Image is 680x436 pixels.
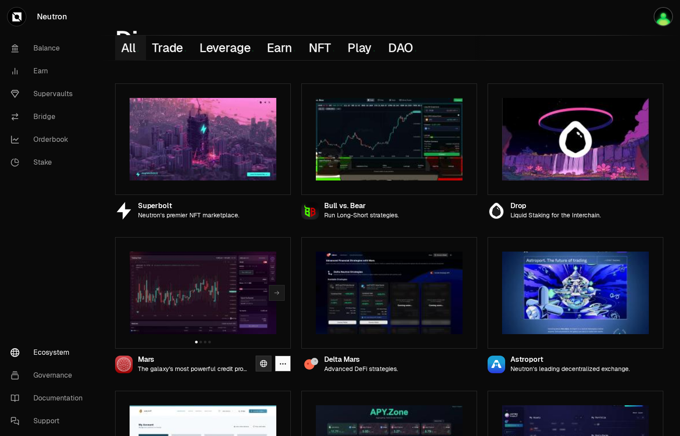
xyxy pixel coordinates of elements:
img: Training Demos [655,8,672,25]
button: All [115,36,146,60]
div: 1 [333,50,334,52]
button: DAO [382,36,423,60]
div: 6 [184,50,186,52]
button: NFT [303,36,341,60]
div: Superbolt [138,202,239,210]
div: 4 [373,50,375,52]
button: Trade [146,36,193,60]
div: 22 [137,50,139,52]
a: Earn [4,60,95,83]
a: Documentation [4,387,95,410]
div: Delta Mars [324,356,398,364]
img: Superbolt preview image [130,98,276,180]
button: Earn [261,36,303,60]
p: Run Long-Short strategies. [324,212,399,219]
h1: Discover [115,30,211,50]
div: Mars [138,356,249,364]
p: Liquid Staking for the Interchain. [510,212,601,219]
div: Bull vs. Bear [324,202,399,210]
img: Mars preview image [130,252,276,334]
a: Ecosystem [4,341,95,364]
div: 11 [293,50,295,52]
button: Leverage [193,36,261,60]
a: Governance [4,364,95,387]
a: Bridge [4,105,95,128]
img: Bull vs. Bear preview image [316,98,463,180]
p: Advanced DeFi strategies. [324,365,398,373]
img: Astroport preview image [502,252,649,334]
div: 6 [252,50,253,52]
div: Drop [510,202,601,210]
a: Support [4,410,95,432]
img: Drop preview image [502,98,649,180]
a: Stake [4,151,95,174]
button: Play [341,36,382,60]
p: Neutron’s leading decentralized exchange. [510,365,630,373]
img: Delta Mars preview image [316,252,463,334]
div: 3 [415,50,416,52]
a: Orderbook [4,128,95,151]
p: Neutron’s premier NFT marketplace. [138,212,239,219]
a: Balance [4,37,95,60]
p: The galaxy's most powerful credit protocol. [138,365,249,373]
div: Astroport [510,356,630,364]
a: Supervaults [4,83,95,105]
